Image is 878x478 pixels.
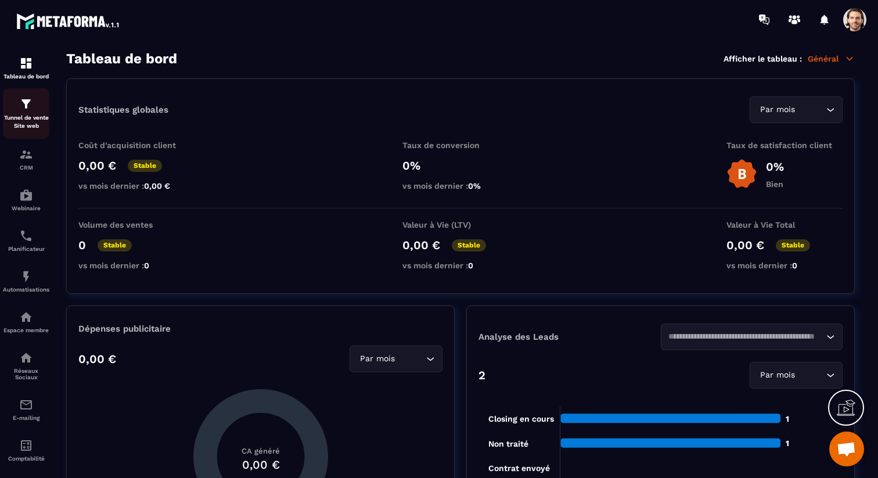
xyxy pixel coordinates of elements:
a: schedulerschedulerPlanificateur [3,220,49,261]
p: Automatisations [3,286,49,293]
p: Tableau de bord [3,73,49,80]
span: Par mois [757,103,797,116]
img: social-network [19,351,33,365]
a: formationformationCRM [3,139,49,179]
img: b-badge-o.b3b20ee6.svg [726,159,757,189]
p: vs mois dernier : [78,181,195,191]
p: 0,00 € [402,238,440,252]
a: emailemailE-mailing [3,389,49,430]
p: 0,00 € [78,352,116,366]
p: 0% [766,160,784,174]
a: accountantaccountantComptabilité [3,430,49,470]
p: vs mois dernier : [726,261,843,270]
p: Réseaux Sociaux [3,368,49,380]
p: Espace membre [3,327,49,333]
span: 0,00 € [144,181,170,191]
p: Statistiques globales [78,105,168,115]
img: formation [19,56,33,70]
a: social-networksocial-networkRéseaux Sociaux [3,342,49,389]
a: automationsautomationsWebinaire [3,179,49,220]
img: automations [19,310,33,324]
p: Planificateur [3,246,49,252]
img: automations [19,269,33,283]
img: automations [19,188,33,202]
p: Volume des ventes [78,220,195,229]
p: Général [808,53,855,64]
p: Dépenses publicitaire [78,324,442,334]
div: Search for option [750,362,843,389]
tspan: Closing en cours [488,414,554,424]
p: Comptabilité [3,455,49,462]
p: Stable [452,239,486,251]
span: Par mois [757,369,797,382]
p: 2 [478,368,485,382]
p: CRM [3,164,49,171]
p: 0,00 € [726,238,764,252]
div: Search for option [661,324,843,350]
div: Search for option [350,346,442,372]
p: E-mailing [3,415,49,421]
p: Stable [128,160,162,172]
img: scheduler [19,229,33,243]
div: Search for option [750,96,843,123]
span: 0% [468,181,481,191]
p: Stable [98,239,132,251]
p: Valeur à Vie (LTV) [402,220,519,229]
img: formation [19,97,33,111]
a: automationsautomationsAutomatisations [3,261,49,301]
a: automationsautomationsEspace membre [3,301,49,342]
p: Analyse des Leads [478,332,661,342]
p: Bien [766,179,784,189]
p: Taux de conversion [402,141,519,150]
input: Search for option [668,330,824,343]
p: vs mois dernier : [402,181,519,191]
input: Search for option [797,103,823,116]
div: Ouvrir le chat [829,432,864,466]
span: Par mois [357,353,397,365]
input: Search for option [397,353,423,365]
tspan: Contrat envoyé [488,463,550,473]
input: Search for option [797,369,823,382]
p: Stable [776,239,810,251]
p: vs mois dernier : [402,261,519,270]
p: vs mois dernier : [78,261,195,270]
p: 0% [402,159,519,172]
a: formationformationTableau de bord [3,48,49,88]
p: Webinaire [3,205,49,211]
p: Afficher le tableau : [724,54,802,63]
span: 0 [792,261,797,270]
p: Taux de satisfaction client [726,141,843,150]
h3: Tableau de bord [66,51,177,67]
img: email [19,398,33,412]
img: accountant [19,439,33,452]
p: Tunnel de vente Site web [3,114,49,130]
p: Valeur à Vie Total [726,220,843,229]
a: formationformationTunnel de vente Site web [3,88,49,139]
img: logo [16,10,121,31]
p: 0 [78,238,86,252]
p: Coût d'acquisition client [78,141,195,150]
tspan: Non traité [488,439,528,448]
img: formation [19,148,33,161]
p: 0,00 € [78,159,116,172]
span: 0 [468,261,473,270]
span: 0 [144,261,149,270]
